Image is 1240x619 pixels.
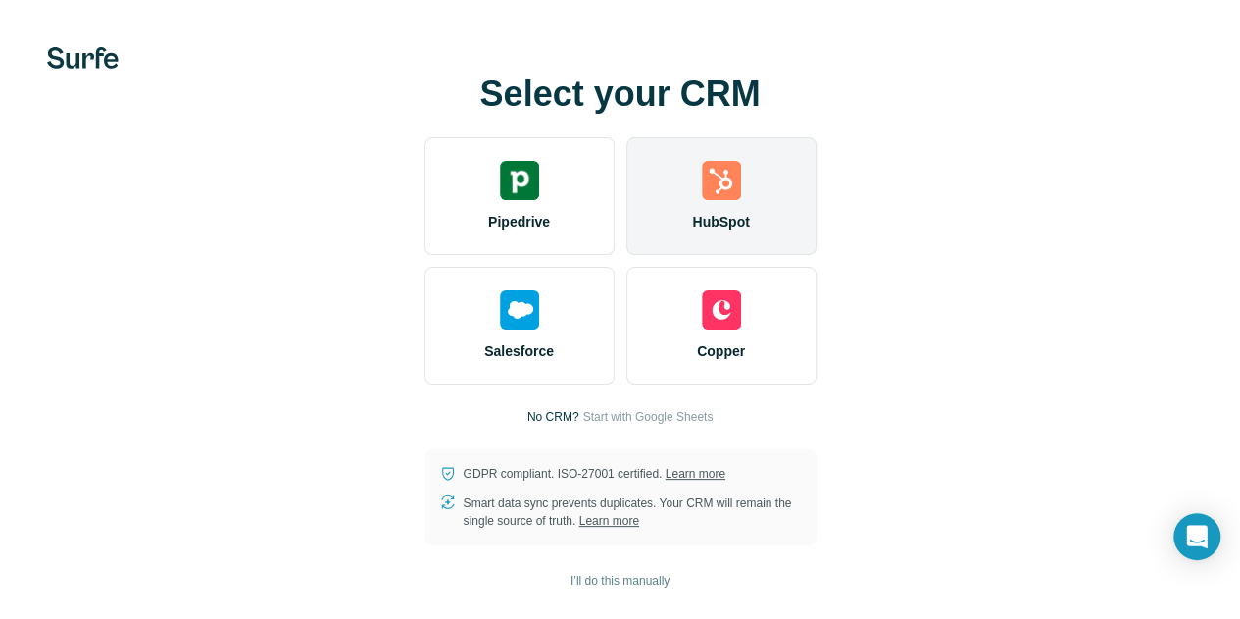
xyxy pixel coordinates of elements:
span: I’ll do this manually [570,572,670,590]
img: salesforce's logo [500,290,539,330]
span: Pipedrive [488,212,550,232]
h1: Select your CRM [424,75,817,114]
div: Open Intercom Messenger [1173,513,1220,560]
img: pipedrive's logo [500,161,539,200]
img: copper's logo [702,290,741,330]
span: Salesforce [484,341,554,361]
img: hubspot's logo [702,161,741,200]
a: Learn more [666,467,725,481]
a: Learn more [579,514,639,528]
span: HubSpot [692,212,749,232]
img: Surfe's logo [47,47,119,69]
p: GDPR compliant. ISO-27001 certified. [464,465,725,483]
button: Start with Google Sheets [582,408,713,426]
span: Copper [697,341,745,361]
p: No CRM? [527,408,579,426]
button: I’ll do this manually [557,566,683,595]
p: Smart data sync prevents duplicates. Your CRM will remain the single source of truth. [464,494,801,530]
